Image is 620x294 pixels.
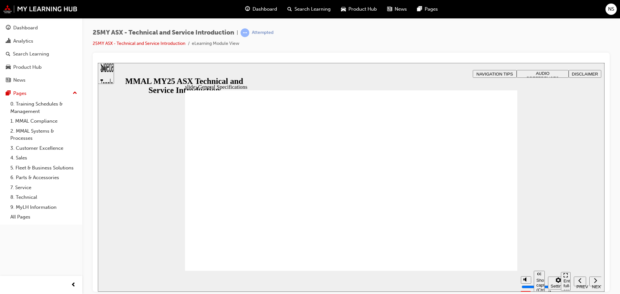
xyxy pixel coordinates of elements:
span: Dashboard [253,5,277,13]
button: Pages [3,87,80,99]
a: 9. MyLH Information [8,202,80,212]
button: DISCLAIMER [471,7,503,15]
div: Product Hub [13,64,42,71]
label: Zoom to fit [450,227,463,246]
div: Search Learning [13,50,49,58]
a: 5. Fleet & Business Solutions [8,163,80,173]
button: Show captions (Ctrl+Alt+C) [436,208,447,229]
div: PREV [479,221,486,226]
span: search-icon [287,5,292,13]
a: 25MY ASX - Technical and Service Introduction [93,41,185,46]
div: Enter full-screen (Ctrl+Alt+F) [466,216,470,235]
span: NS [608,5,614,13]
a: News [3,74,80,86]
button: NS [605,4,617,15]
span: news-icon [6,77,11,83]
span: AUDIO PREFERENCES [429,8,461,18]
span: search-icon [6,51,10,57]
a: Dashboard [3,22,80,34]
span: pages-icon [6,91,11,96]
span: NAVIGATION TIPS [378,9,415,14]
nav: slide navigation [463,208,503,229]
span: up-icon [73,89,77,97]
div: Settings [453,221,468,226]
span: car-icon [6,65,11,70]
span: Search Learning [294,5,331,13]
a: search-iconSearch Learning [282,3,336,16]
a: 3. Customer Excellence [8,143,80,153]
button: AUDIO PREFERENCES [419,7,471,15]
div: News [13,76,26,84]
a: news-iconNews [382,3,412,16]
a: guage-iconDashboard [240,3,282,16]
div: Dashboard [13,24,38,32]
a: All Pages [8,212,80,222]
a: 8. Technical [8,192,80,202]
button: NAVIGATION TIPS [375,7,419,15]
a: Search Learning [3,48,80,60]
span: news-icon [387,5,392,13]
a: 2. MMAL Systems & Processes [8,126,80,143]
a: car-iconProduct Hub [336,3,382,16]
span: car-icon [341,5,346,13]
a: 1. MMAL Compliance [8,116,80,126]
button: Enter full-screen (Ctrl+Alt+F) [463,209,473,228]
button: DashboardAnalyticsSearch LearningProduct HubNews [3,21,80,87]
a: 0. Training Schedules & Management [8,99,80,116]
input: volume [424,221,465,227]
div: Attempted [252,30,274,36]
span: prev-icon [71,281,76,289]
div: Analytics [13,37,33,45]
span: DISCLAIMER [474,9,500,14]
span: chart-icon [6,38,11,44]
a: Product Hub [3,61,80,73]
span: Pages [425,5,438,13]
span: News [395,5,407,13]
a: Analytics [3,35,80,47]
li: eLearning Module View [192,40,239,47]
button: Mute (Ctrl+Alt+M) [423,213,433,221]
a: 4. Sales [8,153,80,163]
span: Product Hub [348,5,377,13]
span: learningRecordVerb_ATTEMPT-icon [241,28,249,37]
a: 6. Parts & Accessories [8,173,80,183]
span: pages-icon [417,5,422,13]
div: NEXT [494,221,501,226]
a: pages-iconPages [412,3,443,16]
button: Previous (Ctrl+Alt+Comma) [476,214,488,223]
button: Settings [450,214,471,227]
div: Pages [13,90,26,97]
span: guage-icon [6,25,11,31]
button: Next (Ctrl+Alt+Period) [491,214,504,223]
a: 7. Service [8,183,80,193]
div: Show captions (Ctrl+Alt+C) [439,215,444,229]
span: | [237,29,238,36]
img: mmal [3,5,77,13]
span: guage-icon [245,5,250,13]
span: 25MY ASX - Technical and Service Introduction [93,29,234,36]
div: misc controls [420,208,460,229]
